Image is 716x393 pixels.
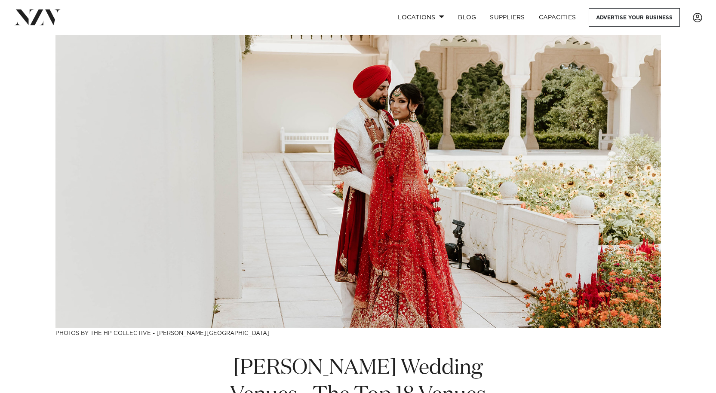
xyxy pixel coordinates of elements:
[14,9,61,25] img: nzv-logo.png
[589,8,680,27] a: Advertise your business
[391,8,451,27] a: Locations
[451,8,483,27] a: BLOG
[532,8,583,27] a: Capacities
[55,35,661,328] img: Hamilton Wedding Venues - The Top 18 Venues
[483,8,532,27] a: SUPPLIERS
[55,328,661,337] h3: Photos by The HP Collective - [PERSON_NAME][GEOGRAPHIC_DATA]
